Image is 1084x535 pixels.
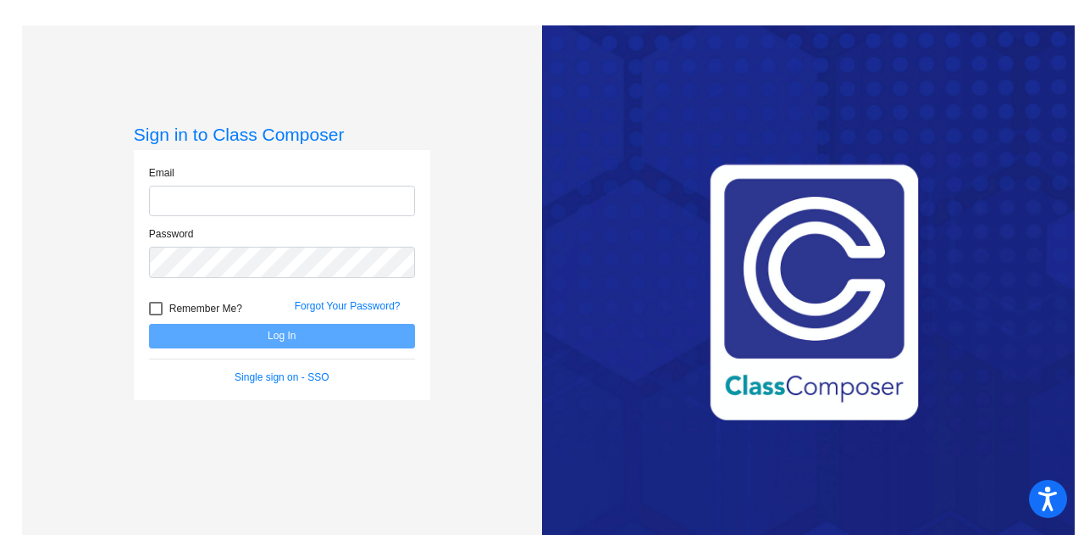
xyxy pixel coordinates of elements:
[149,324,415,348] button: Log In
[134,124,430,145] h3: Sign in to Class Composer
[149,165,174,181] label: Email
[235,371,329,383] a: Single sign on - SSO
[295,300,401,312] a: Forgot Your Password?
[149,226,194,242] label: Password
[169,298,242,319] span: Remember Me?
